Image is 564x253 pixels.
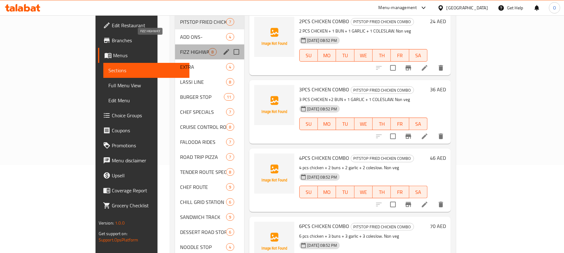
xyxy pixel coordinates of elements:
[226,109,234,115] span: 7
[175,210,244,225] div: SANDWICH TRACK9
[373,186,391,198] button: TH
[175,195,244,210] div: CHILL GRID STATION6
[226,124,234,130] span: 8
[226,214,234,220] span: 9
[226,228,234,236] div: items
[115,219,125,227] span: 1.0.0
[375,119,388,129] span: TH
[226,138,234,146] div: items
[180,183,226,191] span: CHEF ROUTE
[305,106,340,112] span: [DATE] 08:52 PM
[98,198,190,213] a: Grocery Checklist
[433,197,448,212] button: delete
[180,213,226,221] span: SANDWICH TRACK
[354,186,373,198] button: WE
[433,60,448,75] button: delete
[180,78,226,86] span: LASSI LINE
[336,118,354,130] button: TU
[412,51,425,60] span: SA
[226,33,234,41] div: items
[305,174,340,180] span: [DATE] 08:52 PM
[318,186,336,198] button: MO
[354,118,373,130] button: WE
[180,48,209,56] span: FIZZ HIGHWAY
[98,123,190,138] a: Coupons
[430,85,446,94] h6: 36 AED
[339,51,352,60] span: TU
[103,93,190,108] a: Edit Menu
[180,168,226,176] div: TENDER ROUTE SPECIAL
[112,142,185,149] span: Promotions
[175,149,244,164] div: ROAD TRIP PIZZA7
[299,186,318,198] button: SU
[375,51,388,60] span: TH
[318,118,336,130] button: MO
[351,223,414,230] span: PITSTOP FRIED CHICKEN COMBO
[336,186,354,198] button: TU
[180,198,226,206] span: CHILL GRID STATION
[226,244,234,250] span: 4
[386,198,400,211] span: Select to update
[357,188,370,197] span: WE
[226,123,234,131] div: items
[209,48,216,56] div: items
[112,202,185,209] span: Grocery Checklist
[226,198,234,206] div: items
[401,197,416,212] button: Branch-specific-item
[226,108,234,116] div: items
[98,138,190,153] a: Promotions
[409,186,427,198] button: SA
[351,87,414,94] span: PITSTOP FRIED CHICKEN COMBO
[226,78,234,86] div: items
[108,82,185,89] span: Full Menu View
[108,67,185,74] span: Sections
[98,153,190,168] a: Menu disclaimer
[180,33,226,41] span: ADD ONS-
[351,155,414,162] div: PITSTOP FRIED CHICKEN COMBO
[302,119,315,129] span: SU
[299,27,428,35] p: 2 PCS CHICKEN + 1 BUN + 1 GARLIC + 1 COLESLAW. Non veg
[180,93,224,101] span: BURGER STOP
[421,64,428,72] a: Edit menu item
[226,243,234,251] div: items
[299,221,349,231] span: 6PCS CHICKEN COMBO
[222,47,231,57] button: edit
[226,153,234,161] div: items
[103,63,190,78] a: Sections
[305,242,340,248] span: [DATE] 08:52 PM
[254,154,294,194] img: 4PCS CHICKEN COMBO
[113,52,185,59] span: Menus
[175,74,244,89] div: LASSI LINE8
[379,4,417,12] div: Menu-management
[180,18,226,26] div: PITSTOP FRIED CHICKEN COMBO
[175,119,244,134] div: CRUISE CONTROL ROLLS8
[320,119,334,129] span: MO
[226,168,234,176] div: items
[175,29,244,44] div: ADD ONS-4
[412,119,425,129] span: SA
[175,44,244,59] div: FIZZ HIGHWAY8edit
[175,14,244,29] div: PITSTOP FRIED CHICKEN COMBO7
[175,104,244,119] div: CHEF SPECIALS7
[209,49,216,55] span: 8
[299,85,349,94] span: 3PCS CHICKEN COMBO
[226,19,234,25] span: 7
[103,78,190,93] a: Full Menu View
[112,172,185,179] span: Upsell
[98,48,190,63] a: Menus
[180,228,226,236] span: DESSERT ROAD STOP
[180,138,226,146] span: FALOODA RIDES
[112,127,185,134] span: Coupons
[98,33,190,48] a: Branches
[180,123,226,131] span: CRUISE CONTROL ROLLS
[433,129,448,144] button: delete
[553,4,556,11] span: O
[401,60,416,75] button: Branch-specific-item
[180,243,226,251] div: NOODLE STOP
[393,119,406,129] span: FR
[112,187,185,194] span: Coverage Report
[391,49,409,62] button: FR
